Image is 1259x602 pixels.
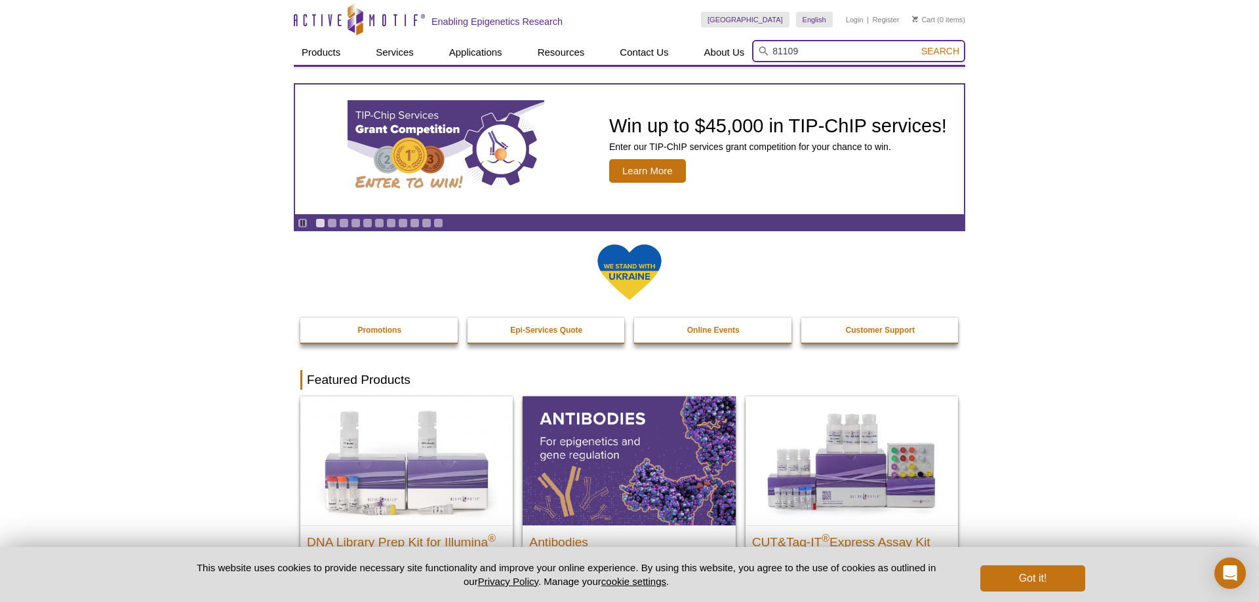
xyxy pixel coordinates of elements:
button: cookie settings [601,576,666,587]
a: English [796,12,833,28]
a: Cart [912,15,935,24]
a: Login [846,15,864,24]
span: Learn More [609,159,686,183]
a: Go to slide 1 [315,218,325,228]
a: [GEOGRAPHIC_DATA] [701,12,789,28]
sup: ® [822,532,829,543]
sup: ® [488,532,496,543]
a: TIP-ChIP Services Grant Competition Win up to $45,000 in TIP-ChIP services! Enter our TIP-ChIP se... [295,85,964,214]
input: Keyword, Cat. No. [752,40,965,62]
h2: Featured Products [300,370,959,390]
strong: Online Events [687,326,740,335]
a: Epi-Services Quote [468,318,626,343]
h2: Antibodies [529,529,729,549]
a: Go to slide 8 [398,218,408,228]
strong: Customer Support [846,326,915,335]
a: Toggle autoplay [298,218,308,228]
strong: Epi-Services Quote [510,326,582,335]
p: Enter our TIP-ChIP services grant competition for your chance to win. [609,141,947,153]
a: Privacy Policy [478,576,538,587]
h2: Win up to $45,000 in TIP-ChIP services! [609,116,947,136]
a: Go to slide 5 [363,218,372,228]
a: Services [368,40,422,65]
h2: Enabling Epigenetics Research [431,16,563,28]
a: Contact Us [612,40,676,65]
a: Go to slide 2 [327,218,337,228]
a: Promotions [300,318,459,343]
h2: DNA Library Prep Kit for Illumina [307,529,506,549]
a: Go to slide 3 [339,218,349,228]
a: Online Events [634,318,793,343]
img: All Antibodies [523,396,735,525]
a: CUT&Tag-IT® Express Assay Kit CUT&Tag-IT®Express Assay Kit Less variable and higher-throughput ge... [746,396,958,595]
article: TIP-ChIP Services Grant Competition [295,85,964,214]
a: All Antibodies Antibodies Application-tested antibodies for ChIP, CUT&Tag, and CUT&RUN. [523,396,735,595]
a: Customer Support [801,318,960,343]
a: Resources [530,40,593,65]
img: We Stand With Ukraine [597,243,662,301]
li: (0 items) [912,12,965,28]
p: This website uses cookies to provide necessary site functionality and improve your online experie... [174,561,959,588]
strong: Promotions [357,326,401,335]
a: Go to slide 6 [374,218,384,228]
div: Open Intercom Messenger [1214,557,1246,589]
button: Got it! [980,565,1085,592]
a: Go to slide 11 [433,218,443,228]
img: DNA Library Prep Kit for Illumina [300,396,513,525]
a: Applications [441,40,510,65]
a: About Us [696,40,753,65]
a: Go to slide 7 [386,218,396,228]
li: | [867,12,869,28]
img: CUT&Tag-IT® Express Assay Kit [746,396,958,525]
a: Go to slide 10 [422,218,431,228]
img: Your Cart [912,16,918,22]
a: Go to slide 4 [351,218,361,228]
a: Register [872,15,899,24]
a: Products [294,40,348,65]
span: Search [921,46,959,56]
button: Search [917,45,963,57]
img: TIP-ChIP Services Grant Competition [348,100,544,198]
h2: CUT&Tag-IT Express Assay Kit [752,529,951,549]
a: Go to slide 9 [410,218,420,228]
